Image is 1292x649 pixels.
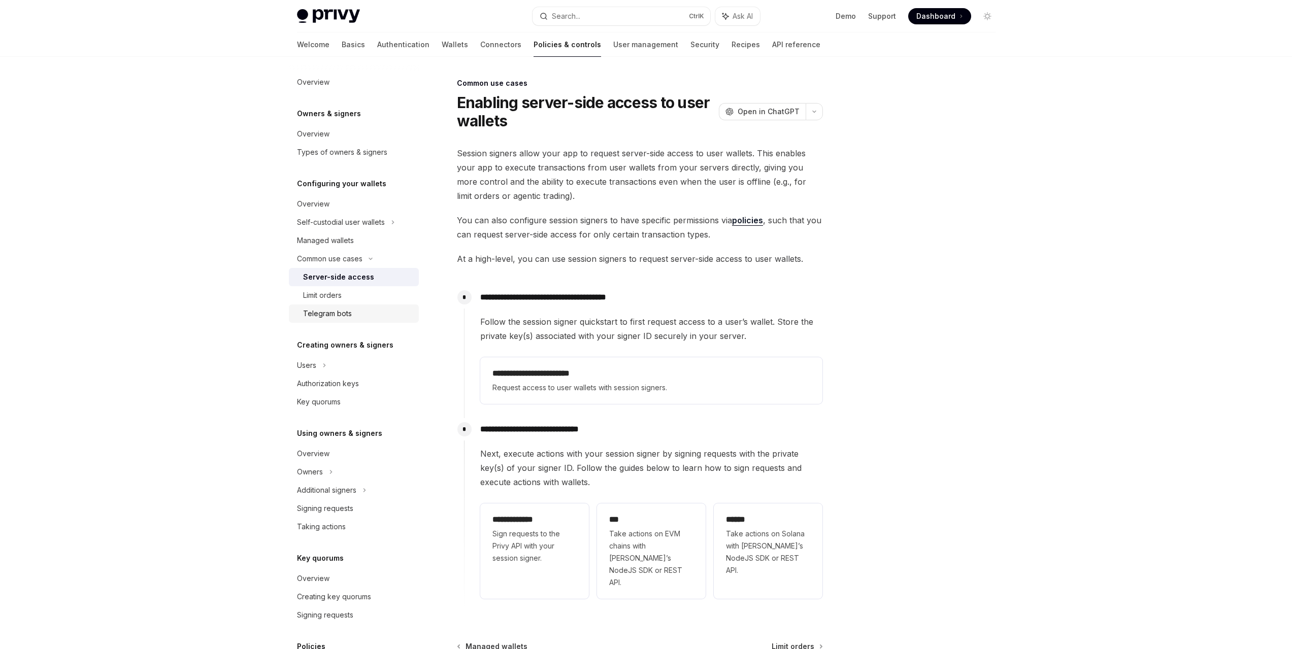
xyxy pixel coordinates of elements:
div: Overview [297,198,329,210]
div: Signing requests [297,609,353,621]
div: Overview [297,448,329,460]
a: Dashboard [908,8,971,24]
a: policies [732,215,763,226]
h1: Enabling server-side access to user wallets [457,93,715,130]
a: Basics [342,32,365,57]
span: Dashboard [916,11,955,21]
button: Search...CtrlK [533,7,710,25]
a: Security [690,32,719,57]
div: Authorization keys [297,378,359,390]
h5: Using owners & signers [297,427,382,439]
a: Wallets [442,32,468,57]
div: Server-side access [303,271,374,283]
a: Authentication [377,32,429,57]
a: Managed wallets [289,231,419,250]
a: Telegram bots [289,304,419,323]
a: Creating key quorums [289,588,419,606]
div: Managed wallets [297,234,354,247]
a: Overview [289,125,419,143]
span: Take actions on EVM chains with [PERSON_NAME]’s NodeJS SDK or REST API. [609,528,693,589]
a: API reference [772,32,820,57]
span: Ask AI [733,11,753,21]
div: Self-custodial user wallets [297,216,385,228]
div: Common use cases [457,78,823,88]
a: Taking actions [289,518,419,536]
a: Overview [289,73,419,91]
span: Next, execute actions with your session signer by signing requests with the private key(s) of you... [480,447,822,489]
div: Search... [552,10,580,22]
div: Owners [297,466,323,478]
button: Ask AI [715,7,760,25]
div: Signing requests [297,502,353,515]
a: Recipes [732,32,760,57]
a: Authorization keys [289,374,419,393]
a: Support [868,11,896,21]
div: Additional signers [297,484,356,496]
a: Overview [289,445,419,463]
div: Users [297,359,316,371]
div: Overview [297,128,329,140]
div: Overview [297,76,329,88]
div: Common use cases [297,253,362,265]
a: Signing requests [289,499,419,518]
div: Key quorums [297,396,341,408]
div: Overview [297,572,329,585]
a: Signing requests [289,606,419,624]
div: Limit orders [303,289,342,301]
h5: Key quorums [297,552,344,564]
div: Creating key quorums [297,591,371,603]
span: You can also configure session signers to have specific permissions via , such that you can reque... [457,213,823,242]
div: Types of owners & signers [297,146,387,158]
button: Toggle dark mode [979,8,996,24]
button: Open in ChatGPT [719,103,806,120]
span: At a high-level, you can use session signers to request server-side access to user wallets. [457,252,823,266]
a: Key quorums [289,393,419,411]
span: Sign requests to the Privy API with your session signer. [492,528,577,564]
span: Follow the session signer quickstart to first request access to a user’s wallet. Store the privat... [480,315,822,343]
a: Server-side access [289,268,419,286]
h5: Owners & signers [297,108,361,120]
a: **** **** ***Sign requests to the Privy API with your session signer. [480,503,589,599]
a: Overview [289,569,419,588]
a: **** *Take actions on Solana with [PERSON_NAME]’s NodeJS SDK or REST API. [714,503,822,599]
h5: Configuring your wallets [297,178,386,190]
span: Open in ChatGPT [738,107,800,117]
a: Policies & controls [534,32,601,57]
a: Types of owners & signers [289,143,419,161]
h5: Creating owners & signers [297,339,393,351]
div: Taking actions [297,521,346,533]
span: Take actions on Solana with [PERSON_NAME]’s NodeJS SDK or REST API. [726,528,810,576]
img: light logo [297,9,360,23]
a: Overview [289,195,419,213]
a: Demo [836,11,856,21]
a: ***Take actions on EVM chains with [PERSON_NAME]’s NodeJS SDK or REST API. [597,503,706,599]
a: Limit orders [289,286,419,304]
div: Telegram bots [303,308,352,320]
a: Connectors [480,32,521,57]
span: Session signers allow your app to request server-side access to user wallets. This enables your a... [457,146,823,203]
span: Ctrl K [689,12,704,20]
a: User management [613,32,678,57]
span: Request access to user wallets with session signers. [492,382,810,394]
a: Welcome [297,32,329,57]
